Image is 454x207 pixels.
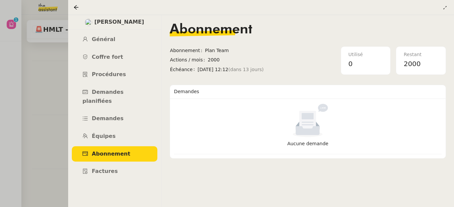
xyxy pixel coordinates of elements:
[72,84,157,109] a: Demandes planifiées
[170,47,205,54] span: Abonnement
[72,32,157,47] a: Général
[92,168,118,174] span: Factures
[205,47,340,54] span: Plan Team
[197,66,340,73] span: [DATE] 12:12
[92,54,123,60] span: Coffre fort
[174,85,442,98] div: Demandes
[229,66,264,73] span: (dans 13 jours)
[72,129,157,144] a: Équipes
[170,23,252,36] span: Abonnement
[85,19,92,26] img: users%2F1KZeGoDA7PgBs4M3FMhJkcSWXSs1%2Favatar%2F872c3928-ebe4-491f-ae76-149ccbe264e1
[92,151,130,157] span: Abonnement
[404,60,421,68] span: 2000
[92,36,115,42] span: Général
[404,51,438,58] div: Restant
[92,71,126,77] span: Procédures
[92,115,124,122] span: Demandes
[72,67,157,82] a: Procédures
[348,60,353,68] span: 0
[348,51,383,58] div: Utilisé
[208,56,340,64] span: 2000
[94,18,144,27] span: [PERSON_NAME]
[72,111,157,127] a: Demandes
[72,146,157,162] a: Abonnement
[170,56,208,64] span: Actions / mois
[287,141,328,146] span: Aucune demande
[83,89,124,104] span: Demandes planifiées
[72,49,157,65] a: Coffre fort
[170,66,198,73] span: Échéance
[92,133,116,139] span: Équipes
